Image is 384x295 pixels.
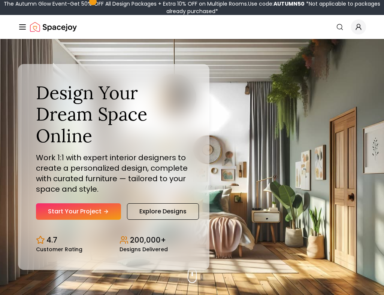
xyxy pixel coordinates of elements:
nav: Global [18,15,366,39]
a: Explore Designs [127,203,199,220]
p: 4.7 [46,235,57,245]
a: Start Your Project [36,203,121,220]
small: Customer Rating [36,247,82,252]
p: 200,000+ [130,235,166,245]
h1: Design Your Dream Space Online [36,82,191,147]
small: Designs Delivered [120,247,168,252]
div: Design stats [36,229,191,252]
p: Work 1:1 with expert interior designers to create a personalized design, complete with curated fu... [36,152,191,194]
img: Spacejoy Logo [30,19,77,34]
a: Spacejoy [30,19,77,34]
